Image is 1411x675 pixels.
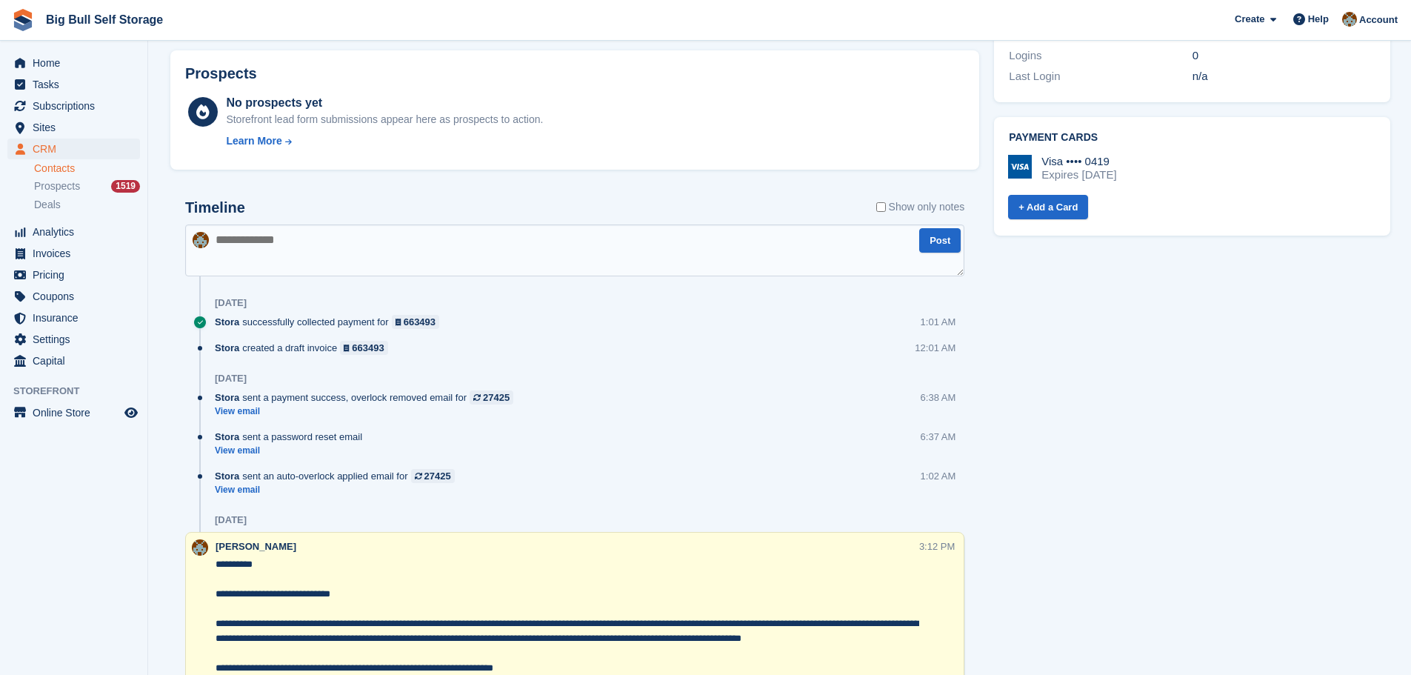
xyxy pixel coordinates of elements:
[215,514,247,526] div: [DATE]
[215,390,521,405] div: sent a payment success, overlock removed email for
[215,315,239,329] span: Stora
[921,430,956,444] div: 6:37 AM
[33,286,121,307] span: Coupons
[33,74,121,95] span: Tasks
[483,390,510,405] div: 27425
[7,117,140,138] a: menu
[7,286,140,307] a: menu
[192,539,208,556] img: Mike Llewellen Palmer
[7,307,140,328] a: menu
[7,53,140,73] a: menu
[33,96,121,116] span: Subscriptions
[226,133,281,149] div: Learn More
[226,112,543,127] div: Storefront lead form submissions appear here as prospects to action.
[122,404,140,422] a: Preview store
[185,199,245,216] h2: Timeline
[226,94,543,112] div: No prospects yet
[33,117,121,138] span: Sites
[1235,12,1264,27] span: Create
[915,341,955,355] div: 12:01 AM
[215,297,247,309] div: [DATE]
[1192,47,1375,64] div: 0
[921,315,956,329] div: 1:01 AM
[12,9,34,31] img: stora-icon-8386f47178a22dfd0bd8f6a31ec36ba5ce8667c1dd55bd0f319d3a0aa187defe.svg
[215,484,462,496] a: View email
[7,96,140,116] a: menu
[215,390,239,405] span: Stora
[33,222,121,242] span: Analytics
[1308,12,1329,27] span: Help
[185,65,257,82] h2: Prospects
[34,162,140,176] a: Contacts
[215,405,521,418] a: View email
[33,139,121,159] span: CRM
[34,198,61,212] span: Deals
[33,53,121,73] span: Home
[7,265,140,285] a: menu
[411,469,455,483] a: 27425
[215,430,370,444] div: sent a password reset email
[404,315,436,329] div: 663493
[424,469,451,483] div: 27425
[1009,68,1192,85] div: Last Login
[876,199,886,215] input: Show only notes
[7,329,140,350] a: menu
[392,315,440,329] a: 663493
[1192,68,1375,85] div: n/a
[226,133,543,149] a: Learn More
[876,199,965,215] label: Show only notes
[1008,195,1088,219] a: + Add a Card
[7,243,140,264] a: menu
[215,315,447,329] div: successfully collected payment for
[1008,155,1032,179] img: Visa Logo
[7,222,140,242] a: menu
[34,197,140,213] a: Deals
[1041,168,1116,182] div: Expires [DATE]
[215,430,239,444] span: Stora
[216,541,296,552] span: [PERSON_NAME]
[1342,12,1357,27] img: Mike Llewellen Palmer
[919,228,961,253] button: Post
[7,139,140,159] a: menu
[919,539,955,553] div: 3:12 PM
[215,341,396,355] div: created a draft invoice
[340,341,388,355] a: 663493
[33,329,121,350] span: Settings
[33,243,121,264] span: Invoices
[7,74,140,95] a: menu
[921,469,956,483] div: 1:02 AM
[352,341,384,355] div: 663493
[215,469,239,483] span: Stora
[33,402,121,423] span: Online Store
[111,180,140,193] div: 1519
[40,7,169,32] a: Big Bull Self Storage
[1041,155,1116,168] div: Visa •••• 0419
[215,469,462,483] div: sent an auto-overlock applied email for
[7,350,140,371] a: menu
[215,341,239,355] span: Stora
[33,265,121,285] span: Pricing
[470,390,513,405] a: 27425
[34,179,80,193] span: Prospects
[215,445,370,457] a: View email
[193,232,209,248] img: Mike Llewellen Palmer
[921,390,956,405] div: 6:38 AM
[1009,47,1192,64] div: Logins
[215,373,247,385] div: [DATE]
[33,350,121,371] span: Capital
[7,402,140,423] a: menu
[33,307,121,328] span: Insurance
[1359,13,1398,27] span: Account
[1009,132,1375,144] h2: Payment cards
[13,384,147,399] span: Storefront
[34,179,140,194] a: Prospects 1519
